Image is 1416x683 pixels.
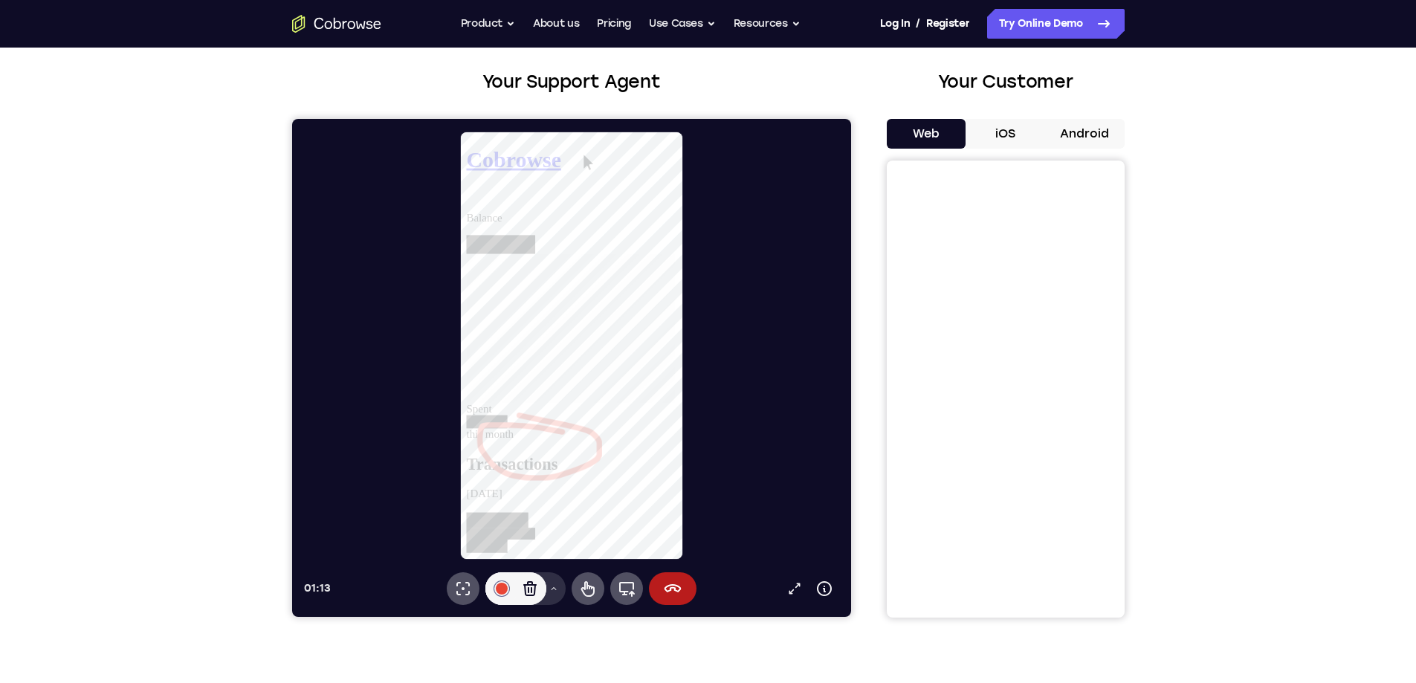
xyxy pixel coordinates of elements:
[880,9,910,39] a: Log In
[517,455,547,485] button: Device info
[649,9,716,39] button: Use Cases
[250,453,274,486] button: Drawing tools menu
[966,119,1045,149] button: iOS
[222,453,254,486] button: Clear annotations
[734,9,801,39] button: Resources
[887,68,1125,95] h2: Your Customer
[926,9,969,39] a: Register
[597,9,631,39] a: Pricing
[292,15,381,33] a: Go to the home page
[292,68,851,95] h2: Your Support Agent
[318,453,351,486] button: Full device
[916,15,920,33] span: /
[292,119,851,617] iframe: Agent
[279,453,312,486] button: Remote control
[193,453,226,486] button: Annotations color
[1045,119,1125,149] button: Android
[887,119,966,149] button: Web
[488,455,517,485] a: Popout
[987,9,1125,39] a: Try Online Demo
[155,453,187,486] button: Laser pointer
[357,453,404,486] button: End session
[533,9,579,39] a: About us
[461,9,516,39] button: Product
